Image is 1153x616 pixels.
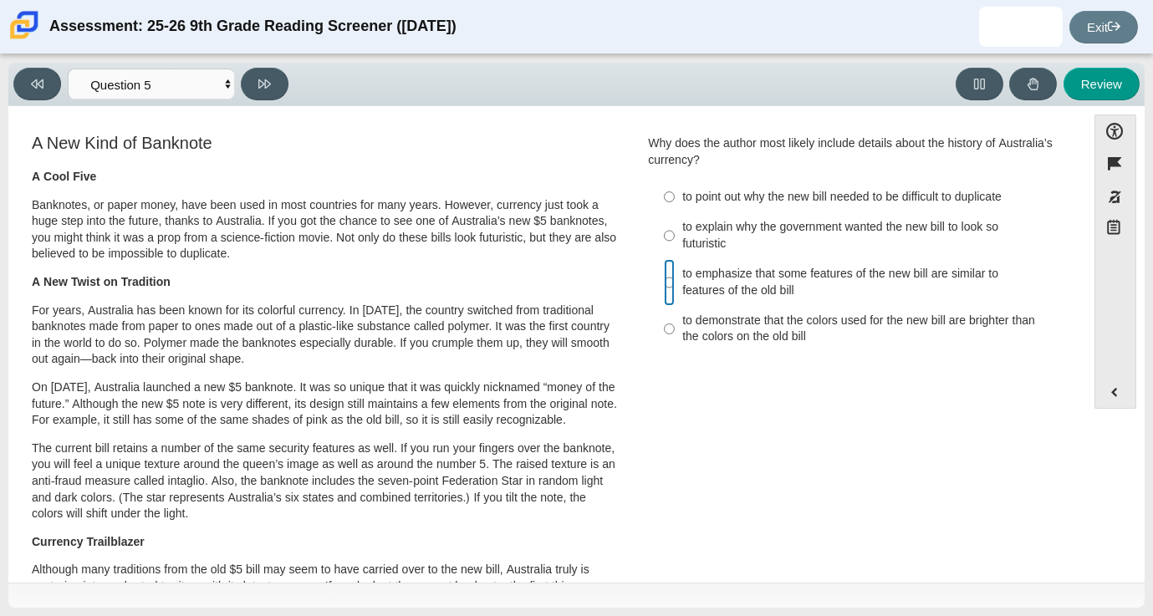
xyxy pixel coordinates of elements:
[49,7,457,47] div: Assessment: 25-26 9th Grade Reading Screener ([DATE])
[1009,68,1057,100] button: Raise Your Hand
[1008,13,1034,40] img: xentherius.pompy.X6MywO
[682,266,1056,298] div: to emphasize that some features of the new bill are similar to features of the old bill
[1094,213,1136,247] button: Notepad
[32,303,620,368] p: For years, Australia has been known for its colorful currency. In [DATE], the country switched fr...
[32,274,171,289] b: A New Twist on Tradition
[7,8,42,43] img: Carmen School of Science & Technology
[682,313,1056,345] div: to demonstrate that the colors used for the new bill are brighter than the colors on the old bill
[32,197,620,262] p: Banknotes, or paper money, have been used in most countries for many years. However, currency jus...
[648,135,1065,168] div: Why does the author most likely include details about the history of Australia’s currency?
[1094,181,1136,213] button: Toggle response masking
[1095,376,1135,408] button: Expand menu. Displays the button labels.
[1094,115,1136,147] button: Open Accessibility Menu
[32,440,620,522] p: The current bill retains a number of the same security features as well. If you run your fingers ...
[32,379,620,429] p: On [DATE], Australia launched a new $5 banknote. It was so unique that it was quickly nicknamed “...
[682,189,1056,206] div: to point out why the new bill needed to be difficult to duplicate
[32,134,620,152] h3: A New Kind of Banknote
[32,169,96,184] b: A Cool Five
[7,31,42,45] a: Carmen School of Science & Technology
[1094,147,1136,180] button: Flag item
[32,534,145,549] b: Currency Trailblazer
[682,219,1056,252] div: to explain why the government wanted the new bill to look so futuristic
[1064,68,1140,100] button: Review
[1069,11,1138,43] a: Exit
